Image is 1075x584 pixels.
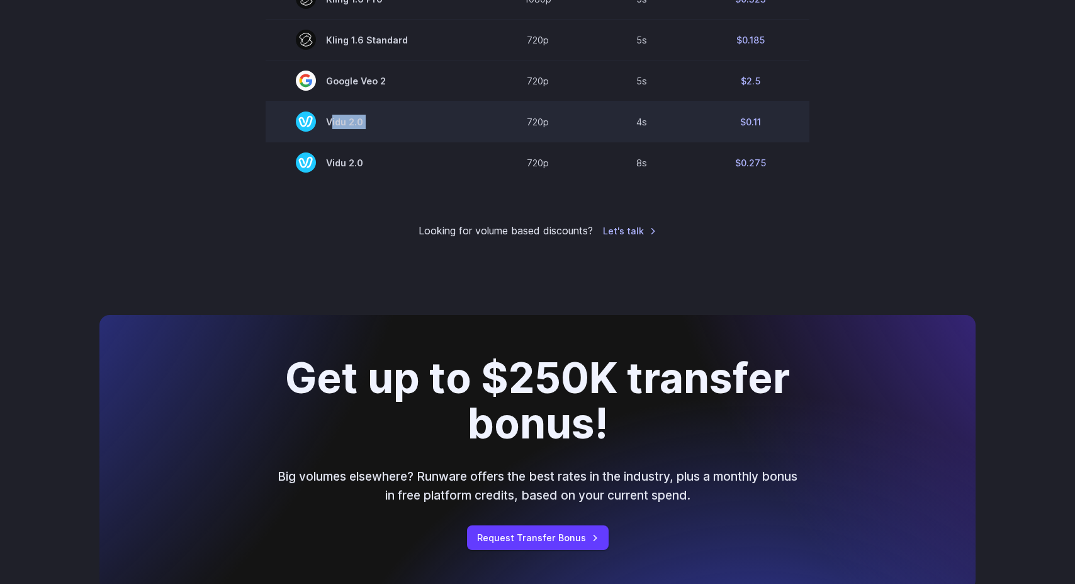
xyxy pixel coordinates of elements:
td: $0.185 [691,20,809,60]
span: Kling 1.6 Standard [296,30,453,50]
td: 720p [483,142,592,183]
td: 5s [592,60,691,101]
td: 8s [592,142,691,183]
small: Looking for volume based discounts? [419,223,593,239]
td: 5s [592,20,691,60]
td: $0.11 [691,101,809,142]
p: Big volumes elsewhere? Runware offers the best rates in the industry, plus a monthly bonus in fre... [276,467,799,505]
td: 720p [483,20,592,60]
td: 720p [483,60,592,101]
a: Let's talk [603,224,656,238]
span: Google Veo 2 [296,71,453,91]
a: Request Transfer Bonus [467,525,609,550]
td: 4s [592,101,691,142]
td: $0.275 [691,142,809,183]
span: Vidu 2.0 [296,112,453,132]
td: 720p [483,101,592,142]
span: Vidu 2.0 [296,152,453,173]
td: $2.5 [691,60,809,101]
h2: Get up to $250K transfer bonus! [219,355,855,447]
